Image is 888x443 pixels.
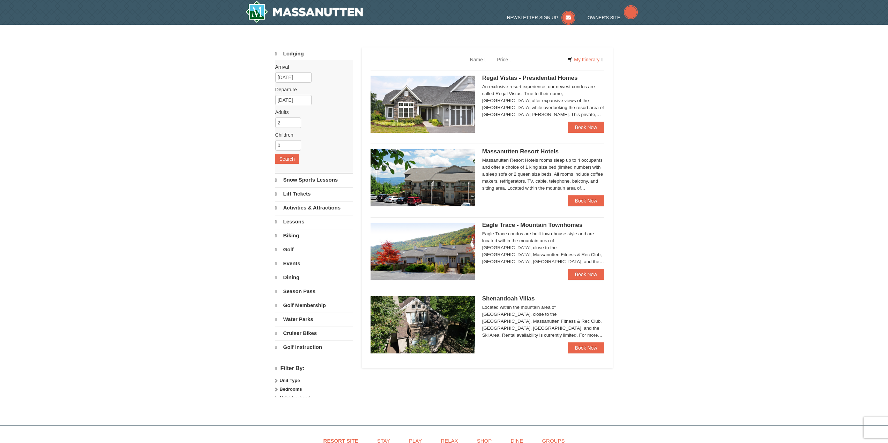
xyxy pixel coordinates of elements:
[568,122,604,133] a: Book Now
[568,342,604,353] a: Book Now
[275,47,353,60] a: Lodging
[275,63,348,70] label: Arrival
[482,222,583,228] span: Eagle Trace - Mountain Townhomes
[482,148,559,155] span: Massanutten Resort Hotels
[275,109,348,116] label: Adults
[465,53,492,67] a: Name
[275,365,353,372] h4: Filter By:
[563,54,607,65] a: My Itinerary
[482,157,604,192] div: Massanutten Resort Hotels rooms sleep up to 4 occupants and offer a choice of 1 king size bed (li...
[279,378,300,383] strong: Unit Type
[275,154,299,164] button: Search
[275,271,353,284] a: Dining
[507,15,575,20] a: Newsletter Sign Up
[371,296,475,353] img: 19219019-2-e70bf45f.jpg
[275,229,353,242] a: Biking
[275,285,353,298] a: Season Pass
[275,86,348,93] label: Departure
[588,15,620,20] span: Owner's Site
[371,76,475,133] img: 19218991-1-902409a9.jpg
[275,243,353,256] a: Golf
[275,327,353,340] a: Cruiser Bikes
[279,395,311,400] strong: Neighborhood
[245,1,363,23] img: Massanutten Resort Logo
[275,201,353,214] a: Activities & Attractions
[568,269,604,280] a: Book Now
[245,1,363,23] a: Massanutten Resort
[507,15,558,20] span: Newsletter Sign Up
[275,187,353,200] a: Lift Tickets
[275,313,353,326] a: Water Parks
[482,295,535,302] span: Shenandoah Villas
[275,173,353,186] a: Snow Sports Lessons
[492,53,517,67] a: Price
[275,257,353,270] a: Events
[482,83,604,118] div: An exclusive resort experience, our newest condos are called Regal Vistas. True to their name, [G...
[279,387,302,392] strong: Bedrooms
[371,149,475,206] img: 19219026-1-e3b4ac8e.jpg
[275,215,353,228] a: Lessons
[482,304,604,339] div: Located within the mountain area of [GEOGRAPHIC_DATA], close to the [GEOGRAPHIC_DATA], Massanutte...
[482,75,578,81] span: Regal Vistas - Presidential Homes
[275,341,353,354] a: Golf Instruction
[275,299,353,312] a: Golf Membership
[588,15,638,20] a: Owner's Site
[371,223,475,280] img: 19218983-1-9b289e55.jpg
[275,131,348,138] label: Children
[482,230,604,265] div: Eagle Trace condos are built town-house style and are located within the mountain area of [GEOGRA...
[568,195,604,206] a: Book Now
